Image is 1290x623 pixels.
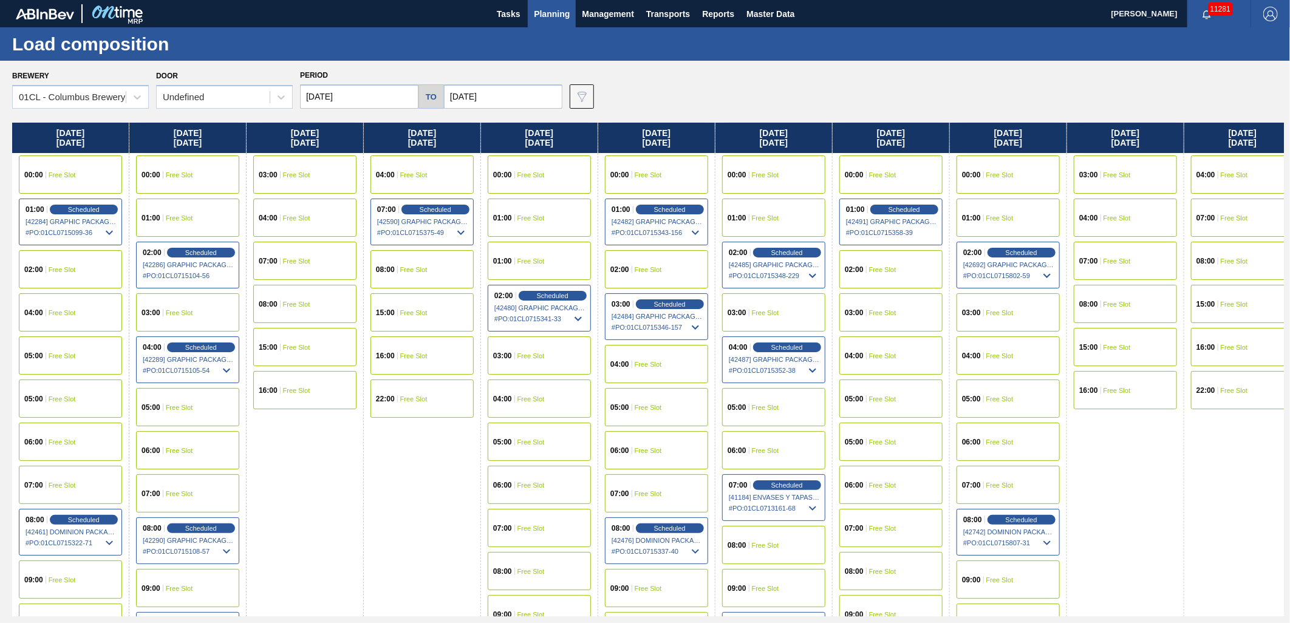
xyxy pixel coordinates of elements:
[517,395,545,403] span: Free Slot
[752,404,779,411] span: Free Slot
[846,206,865,213] span: 01:00
[376,266,395,273] span: 08:00
[635,266,662,273] span: Free Slot
[610,361,629,368] span: 04:00
[24,352,43,359] span: 05:00
[534,7,570,21] span: Planning
[1006,516,1037,523] span: Scheduled
[143,356,234,363] span: [42289] GRAPHIC PACKAGING INTERNATIONA - 0008221069
[493,568,512,575] span: 08:00
[654,301,686,308] span: Scheduled
[493,257,512,265] span: 01:00
[845,309,864,316] span: 03:00
[869,171,896,179] span: Free Slot
[962,214,981,222] span: 01:00
[24,309,43,316] span: 04:00
[68,516,100,523] span: Scheduled
[259,171,278,179] span: 03:00
[537,292,568,299] span: Scheduled
[19,92,125,103] div: 01CL - Columbus Brewery
[1079,214,1098,222] span: 04:00
[156,72,178,80] label: Door
[845,395,864,403] span: 05:00
[283,301,310,308] span: Free Slot
[869,611,896,618] span: Free Slot
[986,395,1014,403] span: Free Slot
[494,311,585,326] span: # PO : 01CL0715341-33
[612,313,703,320] span: [42484] GRAPHIC PACKAGING INTERNATIONA - 0008221069
[845,438,864,446] span: 05:00
[49,352,76,359] span: Free Slot
[493,438,512,446] span: 05:00
[752,447,779,454] span: Free Slot
[26,225,117,240] span: # PO : 01CL0715099-36
[635,361,662,368] span: Free Slot
[142,214,160,222] span: 01:00
[729,363,820,378] span: # PO : 01CL0715352-38
[68,206,100,213] span: Scheduled
[846,225,937,240] span: # PO : 01CL0715358-39
[26,528,117,536] span: [42461] DOMINION PACKAGING, INC. - 0008325026
[869,482,896,489] span: Free Slot
[889,206,920,213] span: Scheduled
[963,249,982,256] span: 02:00
[24,438,43,446] span: 06:00
[610,585,629,592] span: 09:00
[575,89,589,104] img: icon-filter-gray
[845,266,864,273] span: 02:00
[26,536,117,550] span: # PO : 01CL0715322-71
[986,576,1014,584] span: Free Slot
[845,568,864,575] span: 08:00
[612,225,703,240] span: # PO : 01CL0715343-156
[986,352,1014,359] span: Free Slot
[986,214,1014,222] span: Free Slot
[259,301,278,308] span: 08:00
[582,7,634,21] span: Management
[610,266,629,273] span: 02:00
[143,537,234,544] span: [42290] GRAPHIC PACKAGING INTERNATIONA - 0008221069
[771,249,803,256] span: Scheduled
[728,585,746,592] span: 09:00
[729,494,820,501] span: [41184] ENVASES Y TAPAS MODELO S A DE - 0008257397
[635,171,662,179] span: Free Slot
[143,363,234,378] span: # PO : 01CL0715105-54
[24,395,43,403] span: 05:00
[517,482,545,489] span: Free Slot
[142,309,160,316] span: 03:00
[26,206,44,213] span: 01:00
[129,123,246,153] div: [DATE] [DATE]
[1208,2,1233,16] span: 11281
[283,171,310,179] span: Free Slot
[869,266,896,273] span: Free Slot
[1221,257,1248,265] span: Free Slot
[143,261,234,268] span: [42286] GRAPHIC PACKAGING INTERNATIONA - 0008221069
[49,266,76,273] span: Free Slot
[1221,171,1248,179] span: Free Slot
[752,542,779,549] span: Free Slot
[950,123,1066,153] div: [DATE] [DATE]
[610,171,629,179] span: 00:00
[1104,387,1131,394] span: Free Slot
[1221,214,1248,222] span: Free Slot
[752,214,779,222] span: Free Slot
[728,542,746,549] span: 08:00
[400,266,428,273] span: Free Slot
[259,214,278,222] span: 04:00
[143,268,234,283] span: # PO : 01CL0715104-56
[24,482,43,489] span: 07:00
[962,309,981,316] span: 03:00
[728,447,746,454] span: 06:00
[845,611,864,618] span: 09:00
[612,218,703,225] span: [42482] GRAPHIC PACKAGING INTERNATIONA - 0008221069
[377,225,468,240] span: # PO : 01CL0715375-49
[494,292,513,299] span: 02:00
[26,218,117,225] span: [42284] GRAPHIC PACKAGING INTERNATIONA - 0008221069
[1196,301,1215,308] span: 15:00
[612,537,703,544] span: [42476] DOMINION PACKAGING, INC. - 0008325026
[635,447,662,454] span: Free Slot
[729,501,820,516] span: # PO : 01CL0713161-68
[1104,257,1131,265] span: Free Slot
[1196,257,1215,265] span: 08:00
[400,395,428,403] span: Free Slot
[12,72,49,80] label: Brewery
